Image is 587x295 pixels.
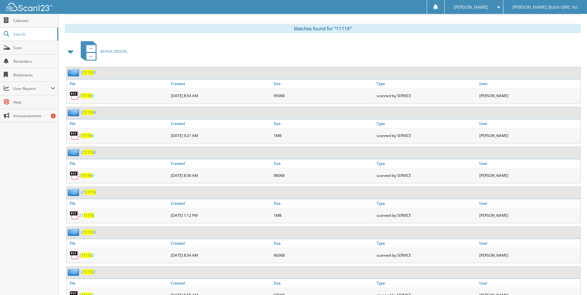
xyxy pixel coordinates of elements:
span: 11116 [81,133,92,138]
a: 2111164 [79,133,94,138]
div: [DATE] 1:12 PM [169,209,272,221]
div: 956KB [272,89,375,102]
a: 2111161 [81,269,96,275]
a: Type [375,199,478,207]
a: Size [272,159,375,168]
span: 11116 [81,253,92,258]
span: Scan [13,45,55,50]
a: Size [272,199,375,207]
a: Created [169,159,272,168]
span: 11116 [81,173,92,178]
div: [PERSON_NAME] [478,209,581,221]
a: Created [169,79,272,88]
a: Type [375,239,478,247]
div: [PERSON_NAME] [478,129,581,142]
a: File [67,79,169,88]
a: 2111164 [81,110,96,115]
div: [DATE] 9:21 AM [169,129,272,142]
span: Search [13,32,54,37]
img: folder2.png [68,148,81,156]
a: File [67,279,169,287]
img: folder2.png [68,188,81,196]
img: folder2.png [68,109,81,116]
span: 11116 [83,110,94,115]
div: scanned by SERVICE [375,209,478,221]
div: scanned by SERVICE [375,169,478,182]
a: Created [169,199,272,207]
a: File [67,159,169,168]
a: Type [375,79,478,88]
a: Type [375,279,478,287]
img: folder2.png [68,69,81,76]
span: 11116 [81,93,92,98]
a: 2111163 [81,229,96,235]
span: Cabinets [13,18,55,23]
span: [PERSON_NAME] [454,5,488,9]
div: 1MB [272,209,375,221]
a: 2111116 [79,213,94,218]
span: Help [13,100,55,105]
a: Size [272,79,375,88]
a: Type [375,119,478,128]
span: 11116 [83,70,94,75]
a: User [478,199,581,207]
span: Reminders [13,59,55,64]
div: [PERSON_NAME] [478,89,581,102]
a: Type [375,159,478,168]
span: Bookmarks [13,72,55,78]
a: 2111165 [79,93,94,98]
img: PDF.png [70,250,79,260]
div: scanned by SERVICE [375,129,478,142]
img: PDF.png [70,131,79,140]
a: 2111116 [81,190,96,195]
a: File [67,119,169,128]
span: 11116 [83,229,94,235]
a: Created [169,239,272,247]
a: File [67,199,169,207]
a: User [478,279,581,287]
iframe: Chat Widget [556,265,587,295]
div: [DATE] 8:54 AM [169,249,272,261]
a: User [478,159,581,168]
a: 2111165 [81,70,96,75]
a: Size [272,119,375,128]
a: Created [169,279,272,287]
div: [PERSON_NAME] [478,249,581,261]
span: 11116 [83,269,94,275]
span: 11116 [83,213,94,218]
a: User [478,119,581,128]
span: [PERSON_NAME] Buick GMC Inc [512,5,578,9]
img: folder2.png [68,268,81,276]
img: PDF.png [70,171,79,180]
div: scanned by SERVICE [375,89,478,102]
a: File [67,239,169,247]
img: PDF.png [70,91,79,100]
div: Matches found for "11116" [65,24,581,33]
div: scanned by SERVICE [375,249,478,261]
a: Created [169,119,272,128]
span: 11116 [85,190,96,195]
a: Size [272,239,375,247]
a: User [478,79,581,88]
span: Announcements [13,113,55,118]
span: REPAIR ORDERS [100,49,127,54]
a: 2111160 [81,150,96,155]
div: 1MB [272,129,375,142]
div: 6 [51,113,56,118]
img: folder2.png [68,228,81,236]
a: 2111160 [79,173,94,178]
a: 2111163 [79,253,94,258]
img: PDF.png [70,211,79,220]
a: User [478,239,581,247]
div: [DATE] 8:56 AM [169,169,272,182]
div: 963KB [272,249,375,261]
a: REPAIR ORDERS [77,39,127,64]
a: Size [272,279,375,287]
div: 980KB [272,169,375,182]
span: User Reports [13,86,51,91]
span: 11116 [83,150,94,155]
img: scan123-logo-white.svg [6,3,53,11]
div: [DATE] 8:54 AM [169,89,272,102]
div: [PERSON_NAME] [478,169,581,182]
